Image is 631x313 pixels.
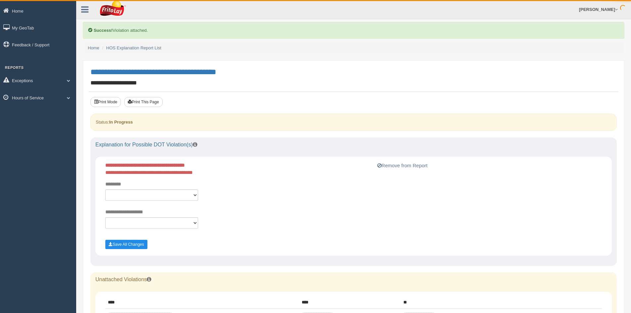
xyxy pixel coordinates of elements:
[90,272,617,287] div: Unattached Violations
[90,137,617,152] div: Explanation for Possible DOT Violation(s)
[83,22,624,39] div: Violation attached.
[94,28,113,33] b: Success!
[90,114,617,130] div: Status:
[88,45,99,50] a: Home
[375,162,430,170] button: Remove from Report
[124,97,163,107] button: Print This Page
[90,97,121,107] button: Print Mode
[106,45,161,50] a: HOS Explanation Report List
[105,240,147,249] button: Save
[109,120,133,125] strong: In Progress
